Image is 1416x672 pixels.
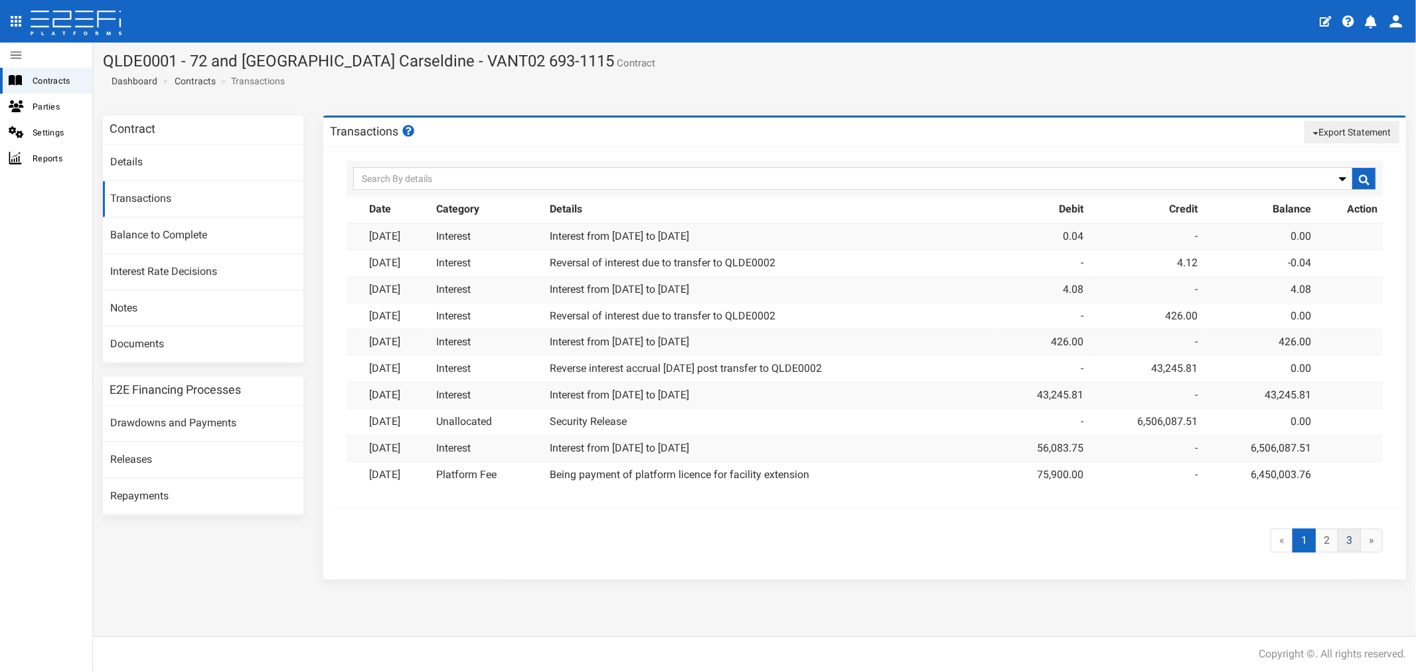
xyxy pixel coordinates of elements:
th: Category [431,197,544,223]
a: [DATE] [369,388,400,401]
td: - [1089,329,1203,356]
a: [DATE] [369,230,400,242]
td: 43,245.81 [998,382,1089,409]
td: 0.04 [998,223,1089,250]
td: 43,245.81 [1089,356,1203,382]
td: Interest [431,223,544,250]
button: Export Statement [1304,121,1399,143]
div: Copyright ©. All rights reserved. [1259,647,1406,662]
td: Interest [431,435,544,462]
li: Transactions [218,74,285,88]
td: - [1089,276,1203,303]
a: Reversal of interest due to transfer to QLDE0002 [550,309,775,322]
td: - [1089,382,1203,409]
td: - [1089,435,1203,462]
td: Interest [431,329,544,356]
a: 3 [1338,529,1361,553]
td: Interest [431,382,544,409]
a: [DATE] [369,442,400,454]
th: Action [1317,197,1383,223]
h3: E2E Financing Processes [110,384,241,396]
td: 6,506,087.51 [1203,435,1316,462]
a: Drawdowns and Payments [103,406,303,442]
td: 6,450,003.76 [1203,462,1316,487]
a: [DATE] [369,256,400,269]
td: 426.00 [1203,329,1316,356]
small: Contract [614,58,655,68]
span: Dashboard [106,76,157,86]
a: Dashboard [106,74,157,88]
td: 0.00 [1203,356,1316,382]
a: Details [103,145,303,181]
a: Reverse interest accrual [DATE] post transfer to QLDE0002 [550,362,822,375]
td: - [1089,462,1203,487]
td: Interest [431,356,544,382]
td: 4.08 [998,276,1089,303]
a: Releases [103,442,303,478]
th: Balance [1203,197,1316,223]
a: Interest Rate Decisions [103,254,303,290]
span: « [1271,529,1293,553]
td: 426.00 [998,329,1089,356]
td: 75,900.00 [998,462,1089,487]
td: Interest [431,303,544,329]
a: Interest from [DATE] to [DATE] [550,230,689,242]
a: » [1360,529,1383,553]
a: Balance to Complete [103,218,303,254]
a: [DATE] [369,415,400,428]
a: Notes [103,291,303,327]
span: Settings [33,125,82,140]
td: - [1089,223,1203,250]
td: Interest [431,250,544,276]
a: Being payment of platform licence for facility extension [550,468,809,481]
a: Interest from [DATE] to [DATE] [550,442,689,454]
td: - [998,408,1089,435]
td: - [998,303,1089,329]
td: 4.12 [1089,250,1203,276]
td: - [998,250,1089,276]
a: Transactions [103,181,303,217]
td: Unallocated [431,408,544,435]
span: 1 [1293,529,1316,553]
a: Interest from [DATE] to [DATE] [550,283,689,295]
span: Reports [33,151,82,166]
th: Debit [998,197,1089,223]
a: Security Release [550,415,627,428]
h3: Transactions [330,125,416,137]
input: Search By details [353,167,1376,190]
a: Interest from [DATE] to [DATE] [550,335,689,348]
h1: QLDE0001 - 72 and [GEOGRAPHIC_DATA] Carseldine - VANT02 693-1115 [103,52,1406,70]
a: Repayments [103,479,303,515]
a: [DATE] [369,309,400,322]
a: Documents [103,327,303,363]
td: - [998,356,1089,382]
th: Details [544,197,998,223]
a: Reversal of interest due to transfer to QLDE0002 [550,256,775,269]
a: Contracts [175,74,216,88]
td: -0.04 [1203,250,1316,276]
a: [DATE] [369,362,400,375]
td: Interest [431,276,544,303]
a: [DATE] [369,283,400,295]
a: Interest from [DATE] to [DATE] [550,388,689,401]
td: 0.00 [1203,408,1316,435]
a: 2 [1315,529,1338,553]
th: Credit [1089,197,1203,223]
td: 56,083.75 [998,435,1089,462]
td: 6,506,087.51 [1089,408,1203,435]
a: [DATE] [369,335,400,348]
td: 0.00 [1203,303,1316,329]
span: Parties [33,99,82,114]
td: Platform Fee [431,462,544,487]
td: 426.00 [1089,303,1203,329]
span: Contracts [33,73,82,88]
a: [DATE] [369,468,400,481]
th: Date [364,197,431,223]
td: 0.00 [1203,223,1316,250]
td: 43,245.81 [1203,382,1316,409]
h3: Contract [110,123,155,135]
td: 4.08 [1203,276,1316,303]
